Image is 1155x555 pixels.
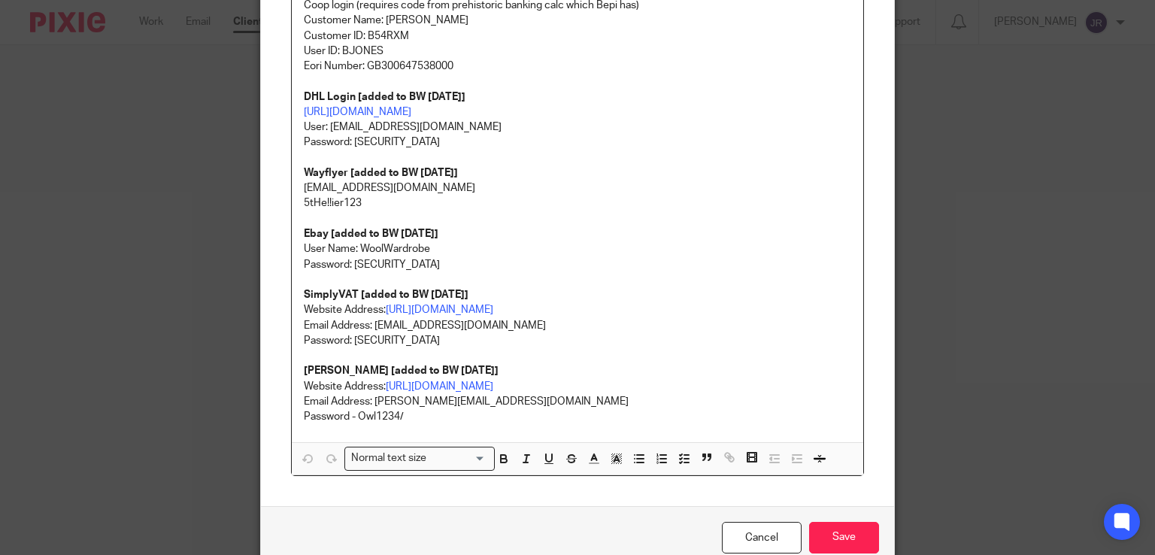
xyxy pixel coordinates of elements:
[304,107,411,117] a: [URL][DOMAIN_NAME]
[304,105,852,135] p: User: [EMAIL_ADDRESS][DOMAIN_NAME]
[304,229,438,239] strong: Ebay [added to BW [DATE]]
[304,59,852,74] p: Eori Number: GB300647538000
[304,394,852,409] p: Email Address: [PERSON_NAME][EMAIL_ADDRESS][DOMAIN_NAME]
[304,135,852,150] p: Password: [SECURITY_DATA]
[304,29,852,44] p: Customer ID: B54RXM
[304,180,852,196] p: [EMAIL_ADDRESS][DOMAIN_NAME]
[432,450,486,466] input: Search for option
[304,257,852,272] p: Password: [SECURITY_DATA]
[722,522,802,554] a: Cancel
[304,365,499,376] strong: [PERSON_NAME] [added to BW [DATE]]
[348,450,430,466] span: Normal text size
[386,305,493,315] a: [URL][DOMAIN_NAME]
[304,290,468,300] strong: SimplyVAT [added to BW [DATE]]
[386,381,493,392] a: [URL][DOMAIN_NAME]
[304,13,852,28] p: Customer Name: [PERSON_NAME]
[304,168,458,178] strong: Wayflyer [added to BW [DATE]]
[304,318,852,333] p: Email Address: [EMAIL_ADDRESS][DOMAIN_NAME]
[304,409,852,424] p: Password - Owl1234/
[304,92,465,102] strong: DHL Login [added to BW [DATE]]
[809,522,879,554] input: Save
[344,447,495,470] div: Search for option
[304,196,852,211] p: 5tHe!!ier123
[304,241,852,256] p: User Name: WoolWardrobe
[304,287,852,318] p: Website Address:
[304,348,852,394] p: Website Address:
[304,44,852,59] p: User ID: BJONES
[304,333,852,348] p: Password: [SECURITY_DATA]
